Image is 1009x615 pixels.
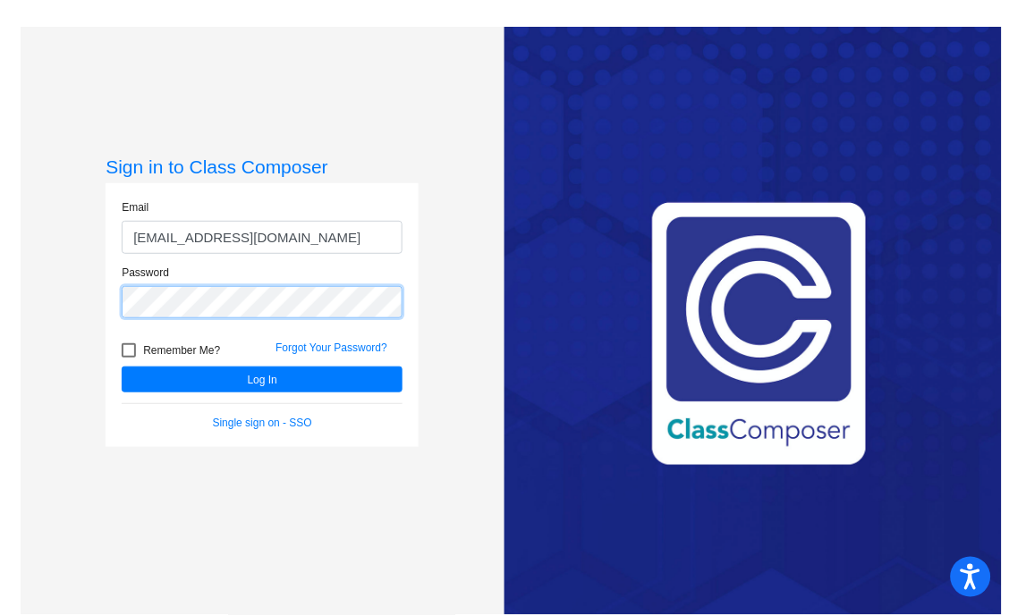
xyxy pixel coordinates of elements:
[106,156,419,178] h3: Sign in to Class Composer
[122,199,148,215] label: Email
[122,366,403,392] button: Log In
[276,341,387,354] a: Forgot Your Password?
[143,340,220,361] span: Remember Me?
[122,265,169,281] label: Password
[213,417,312,429] a: Single sign on - SSO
